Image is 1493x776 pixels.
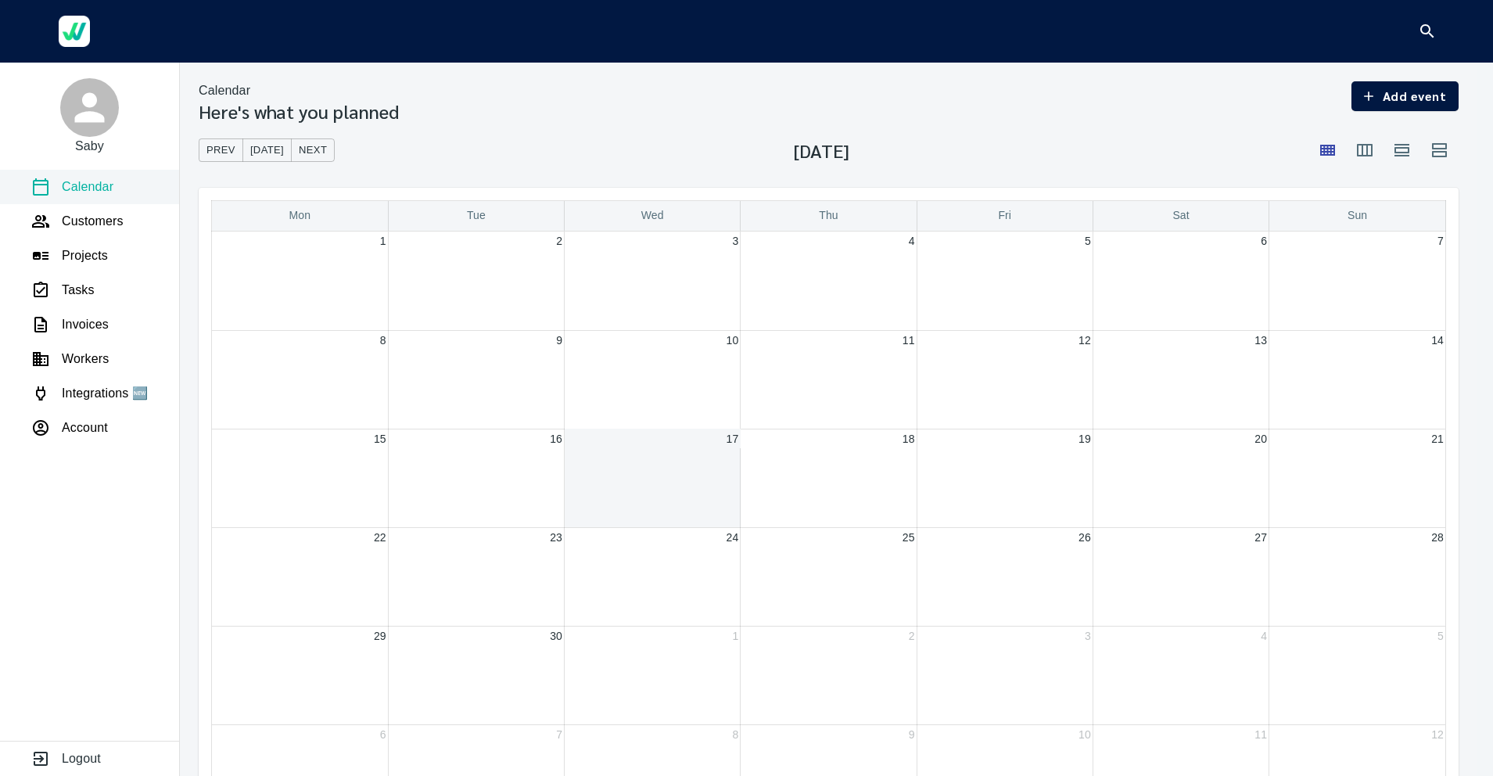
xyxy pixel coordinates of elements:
[1384,131,1421,169] button: Day
[62,350,109,368] p: Workers
[1253,429,1269,448] span: 20
[31,281,95,300] a: Tasks
[554,725,564,744] span: 7
[730,725,740,744] span: 8
[31,419,108,437] a: Account
[1364,85,1446,107] span: Add event
[1253,528,1269,547] span: 27
[31,212,124,231] a: Customers
[1308,131,1346,169] button: Month
[548,528,564,547] span: 23
[819,209,838,221] span: Thu
[548,627,564,645] span: 30
[250,142,284,160] span: [DATE]
[31,178,113,196] a: Calendar
[31,350,109,368] a: Workers
[379,232,388,250] span: 1
[31,246,108,265] a: Projects
[794,139,850,161] h3: [DATE]
[62,419,108,437] p: Account
[554,331,564,350] span: 9
[1430,429,1445,448] span: 21
[206,142,235,160] span: Prev
[1253,725,1269,744] span: 11
[1077,528,1093,547] span: 26
[467,209,486,221] span: Tue
[75,137,104,156] p: Saby
[31,384,148,403] a: Integrations 🆕
[379,331,388,350] span: 8
[730,627,740,645] span: 1
[548,429,564,448] span: 16
[62,384,148,403] p: Integrations 🆕
[901,429,917,448] span: 18
[1077,331,1093,350] span: 12
[372,528,388,547] span: 22
[62,178,113,196] p: Calendar
[901,528,917,547] span: 25
[62,212,124,231] p: Customers
[998,209,1011,221] span: Fri
[1430,725,1445,744] span: 12
[724,528,740,547] span: 24
[724,331,740,350] span: 10
[199,81,399,100] nav: breadcrumb
[641,209,664,221] span: Wed
[1077,725,1093,744] span: 10
[1083,627,1093,645] span: 3
[59,16,90,47] img: Werkgo Logo
[299,142,327,160] span: Next
[291,138,335,163] button: Next
[47,8,102,55] a: Werkgo Logo
[724,429,740,448] span: 17
[1430,331,1445,350] span: 14
[1346,131,1384,169] button: Week
[907,627,917,645] span: 2
[199,81,250,100] p: Calendar
[1259,232,1269,250] span: 6
[1430,528,1445,547] span: 28
[62,281,95,300] p: Tasks
[199,138,243,163] button: Prev
[372,429,388,448] span: 15
[62,246,108,265] p: Projects
[199,100,399,122] h3: Here's what you planned
[907,725,917,744] span: 9
[62,749,101,768] p: Logout
[62,315,109,334] p: Invoices
[730,232,740,250] span: 3
[31,315,109,334] a: Invoices
[1421,131,1459,169] button: Agenda
[372,627,388,645] span: 29
[289,209,311,221] span: Mon
[1083,232,1093,250] span: 5
[379,725,388,744] span: 6
[554,232,564,250] span: 2
[1351,81,1459,111] button: Add event
[1436,627,1445,645] span: 5
[907,232,917,250] span: 4
[1077,429,1093,448] span: 19
[1348,209,1367,221] span: Sun
[1172,209,1189,221] span: Sat
[1253,331,1269,350] span: 13
[1436,232,1445,250] span: 7
[242,138,292,163] button: [DATE]
[1259,627,1269,645] span: 4
[901,331,917,350] span: 11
